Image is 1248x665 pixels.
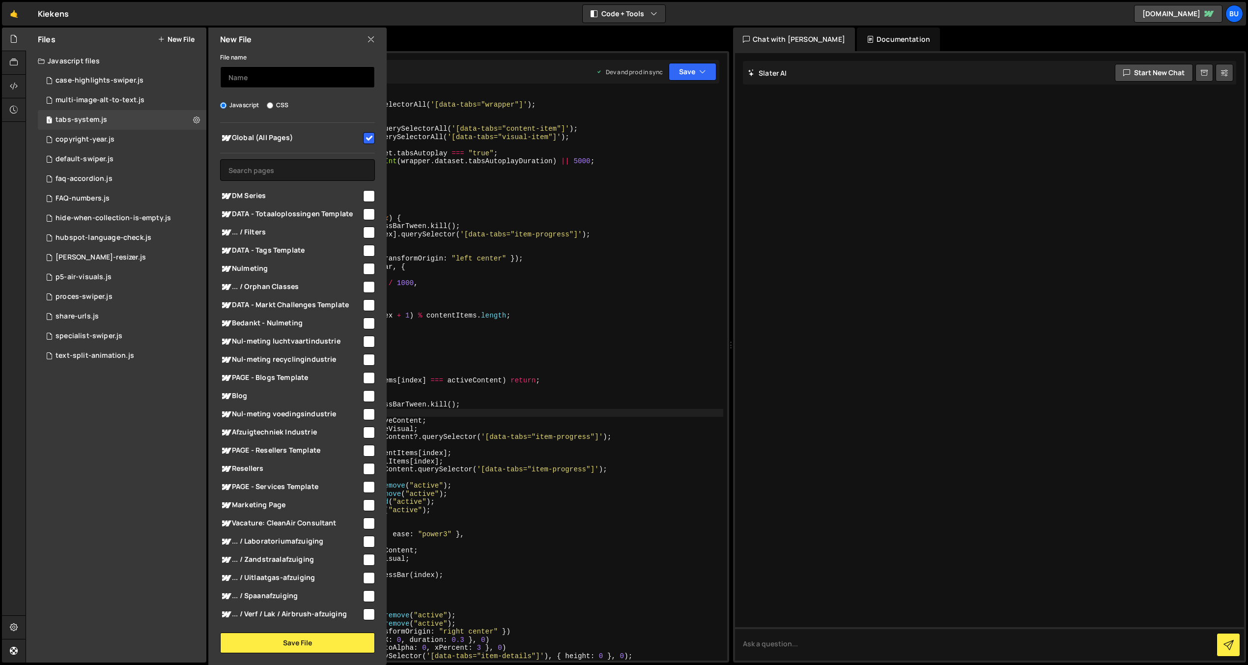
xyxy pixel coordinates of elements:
[220,354,362,366] span: Nul-meting recyclingindustrie
[56,155,113,164] div: default-swiper.js
[220,572,362,584] span: ... / Uitlaatgas-afzuiging
[220,227,362,238] span: ... / Filters
[38,267,206,287] div: 16163/43448.js
[158,35,195,43] button: New File
[220,66,375,88] input: Name
[38,8,69,20] div: Kiekens
[220,245,362,257] span: DATA - Tags Template
[38,110,206,130] div: 16163/43508.js
[1134,5,1222,23] a: [DOMAIN_NAME]
[38,149,206,169] div: 16163/43449.js
[220,554,362,566] span: ... / Zandstraalafzuiging
[56,76,143,85] div: case-highlights-swiper.js
[220,463,362,475] span: Resellers
[267,102,273,109] input: CSS
[220,427,362,438] span: Afzuigtechniek Industrie
[220,263,362,275] span: Nulmeting
[38,90,206,110] div: 16163/43509.js
[220,132,362,144] span: Global (All Pages)
[38,346,206,366] div: 16163/43456.js
[220,336,362,347] span: Nul-meting luchtvaartindustrie
[220,102,227,109] input: Javascript
[220,408,362,420] span: Nul-meting voedingsindustrie
[220,299,362,311] span: DATA - Markt Challenges Template
[220,281,362,293] span: ... / Orphan Classes
[38,326,206,346] div: 16163/43451.js
[38,248,206,267] div: 16163/43457.js
[56,96,144,105] div: multi-image-alt-to-text.js
[220,590,362,602] span: ... / Spaanafzuiging
[26,51,206,71] div: Javascript files
[220,100,259,110] label: Javascript
[38,189,206,208] div: 16163/43462.js
[1225,5,1243,23] a: Bu
[56,233,151,242] div: hubspot-language-check.js
[220,34,252,45] h2: New File
[857,28,940,51] div: Documentation
[38,307,206,326] div: 16163/43461.js
[596,68,663,76] div: Dev and prod in sync
[733,28,855,51] div: Chat with [PERSON_NAME]
[38,208,206,228] div: 16163/43453.js
[38,130,206,149] div: 16163/43452.js
[38,169,206,189] div: 16163/43454.js
[56,332,122,341] div: specialist-swiper.js
[38,34,56,45] h2: Files
[56,312,99,321] div: share-urls.js
[56,253,146,262] div: [PERSON_NAME]-resizer.js
[56,135,114,144] div: copyright-year.js
[220,445,362,457] span: PAGE - Resellers Template
[46,117,52,125] span: 1
[56,214,171,223] div: hide-when-collection-is-empty.js
[1115,64,1193,82] button: Start new chat
[56,351,134,360] div: text-split-animation.js
[2,2,26,26] a: 🤙
[220,536,362,548] span: ... / Laboratoriumafzuiging
[220,159,375,181] input: Search pages
[38,287,206,307] div: 16163/43460.js
[220,372,362,384] span: PAGE - Blogs Template
[583,5,665,23] button: Code + Tools
[56,174,113,183] div: faq-accordion.js
[38,71,206,90] div: 16163/43450.js
[267,100,288,110] label: CSS
[220,208,362,220] span: DATA - Totaaloplossingen Template
[748,68,787,78] h2: Slater AI
[220,481,362,493] span: PAGE - Services Template
[669,63,716,81] button: Save
[220,518,362,529] span: Vacature: CleanAir Consultant
[220,190,362,202] span: DM Series
[38,228,206,248] div: 16163/43455.js
[220,608,362,620] span: ... / Verf / Lak / Airbrush-afzuiging
[220,499,362,511] span: Marketing Page
[56,292,113,301] div: proces-swiper.js
[56,116,107,124] div: tabs-system.js
[220,318,362,329] span: Bedankt - Nulmeting
[220,53,247,62] label: File name
[56,194,110,203] div: FAQ-numbers.js
[220,633,375,653] button: Save File
[56,273,112,282] div: p5-air-visuals.js
[220,390,362,402] span: Blog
